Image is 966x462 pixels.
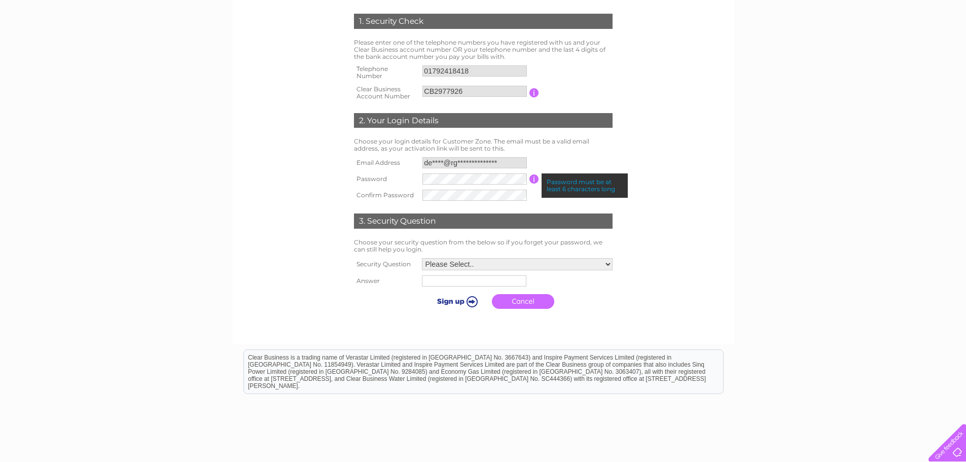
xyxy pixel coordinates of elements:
[244,6,723,49] div: Clear Business is a trading name of Verastar Limited (registered in [GEOGRAPHIC_DATA] No. 3667643...
[542,173,628,198] div: Password must be at least 6 characters long
[351,135,615,155] td: Choose your login details for Customer Zone. The email must be a valid email address, as your act...
[351,37,615,62] td: Please enter one of the telephone numbers you have registered with us and your Clear Business acc...
[351,273,419,289] th: Answer
[824,43,843,51] a: Water
[351,155,420,171] th: Email Address
[529,174,539,184] input: Information
[354,113,613,128] div: 2. Your Login Details
[354,14,613,29] div: 1. Security Check
[775,5,845,18] a: 0333 014 3131
[354,214,613,229] div: 3. Security Question
[351,236,615,256] td: Choose your security question from the below so if you forget your password, we can still help yo...
[351,171,420,187] th: Password
[849,43,872,51] a: Energy
[935,43,960,51] a: Contact
[424,294,487,308] input: Submit
[529,88,539,97] input: Information
[878,43,908,51] a: Telecoms
[492,294,554,309] a: Cancel
[351,256,419,273] th: Security Question
[351,187,420,203] th: Confirm Password
[914,43,929,51] a: Blog
[351,62,420,83] th: Telephone Number
[34,26,86,57] img: logo.png
[351,83,420,103] th: Clear Business Account Number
